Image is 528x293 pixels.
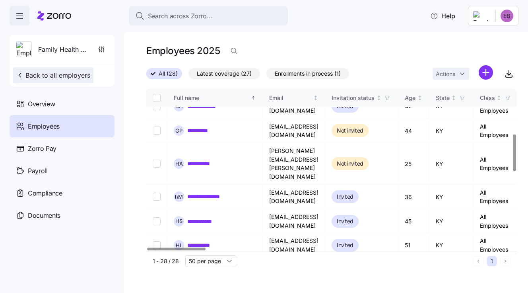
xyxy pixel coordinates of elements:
[16,42,31,58] img: Employer logo
[436,94,450,102] div: State
[474,143,519,185] td: All Employees
[376,95,382,101] div: Not sorted
[398,233,429,257] td: 51
[153,257,179,265] span: 1 - 28 / 28
[153,241,161,249] input: Select record 13
[28,166,48,176] span: Payroll
[313,95,318,101] div: Not sorted
[148,11,212,21] span: Search across Zorro...
[28,188,62,198] span: Compliance
[263,209,325,233] td: [EMAIL_ADDRESS][DOMAIN_NAME]
[501,10,513,22] img: e893a1d701ecdfe11b8faa3453cd5ce7
[474,209,519,233] td: All Employees
[429,185,474,209] td: KY
[474,89,519,107] th: ClassNot sorted
[474,119,519,143] td: All Employees
[176,243,182,248] span: H L
[337,217,353,226] span: Invited
[175,161,183,166] span: H A
[263,143,325,185] td: [PERSON_NAME][EMAIL_ADDRESS][PERSON_NAME][DOMAIN_NAME]
[263,89,325,107] th: EmailNot sorted
[275,68,341,79] span: Enrollments in process (1)
[424,8,462,24] button: Help
[146,45,220,57] h1: Employees 2025
[129,6,288,25] button: Search across Zorro...
[153,193,161,201] input: Select record 11
[496,95,502,101] div: Not sorted
[167,89,263,107] th: Full nameSorted ascending
[430,11,455,21] span: Help
[263,119,325,143] td: [EMAIL_ADDRESS][DOMAIN_NAME]
[28,144,56,154] span: Zorro Pay
[10,204,115,227] a: Documents
[405,94,415,102] div: Age
[479,65,493,80] svg: add icon
[451,95,456,101] div: Not sorted
[429,89,474,107] th: StateNot sorted
[436,71,455,77] span: Actions
[153,127,161,135] input: Select record 9
[175,128,182,133] span: G P
[10,182,115,204] a: Compliance
[38,45,88,55] span: Family Health Clinic PSC
[332,94,375,102] div: Invitation status
[250,95,256,101] div: Sorted ascending
[398,143,429,185] td: 25
[417,95,423,101] div: Not sorted
[500,256,511,266] button: Next page
[429,209,474,233] td: KY
[10,93,115,115] a: Overview
[174,94,249,102] div: Full name
[175,194,183,199] span: h M
[429,143,474,185] td: KY
[429,233,474,257] td: KY
[337,126,363,135] span: Not invited
[398,89,429,107] th: AgeNot sorted
[398,209,429,233] td: 45
[153,160,161,168] input: Select record 10
[398,185,429,209] td: 36
[429,119,474,143] td: KY
[28,211,60,221] span: Documents
[263,185,325,209] td: [EMAIL_ADDRESS][DOMAIN_NAME]
[28,121,60,131] span: Employees
[10,115,115,137] a: Employees
[28,99,55,109] span: Overview
[473,11,489,21] img: Employer logo
[474,233,519,257] td: All Employees
[197,68,252,79] span: Latest coverage (27)
[398,119,429,143] td: 44
[480,94,495,102] div: Class
[325,89,398,107] th: Invitation statusNot sorted
[473,256,483,266] button: Previous page
[337,159,363,168] span: Not invited
[153,94,161,102] input: Select all records
[269,94,312,102] div: Email
[474,185,519,209] td: All Employees
[175,219,182,224] span: H S
[16,70,90,80] span: Back to all employers
[337,240,353,250] span: Invited
[13,67,93,83] button: Back to all employers
[337,192,353,201] span: Invited
[159,68,178,79] span: All (28)
[175,104,183,109] span: D H
[153,217,161,225] input: Select record 12
[263,233,325,257] td: [EMAIL_ADDRESS][DOMAIN_NAME]
[10,137,115,160] a: Zorro Pay
[10,160,115,182] a: Payroll
[433,68,469,80] button: Actions
[487,256,497,266] button: 1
